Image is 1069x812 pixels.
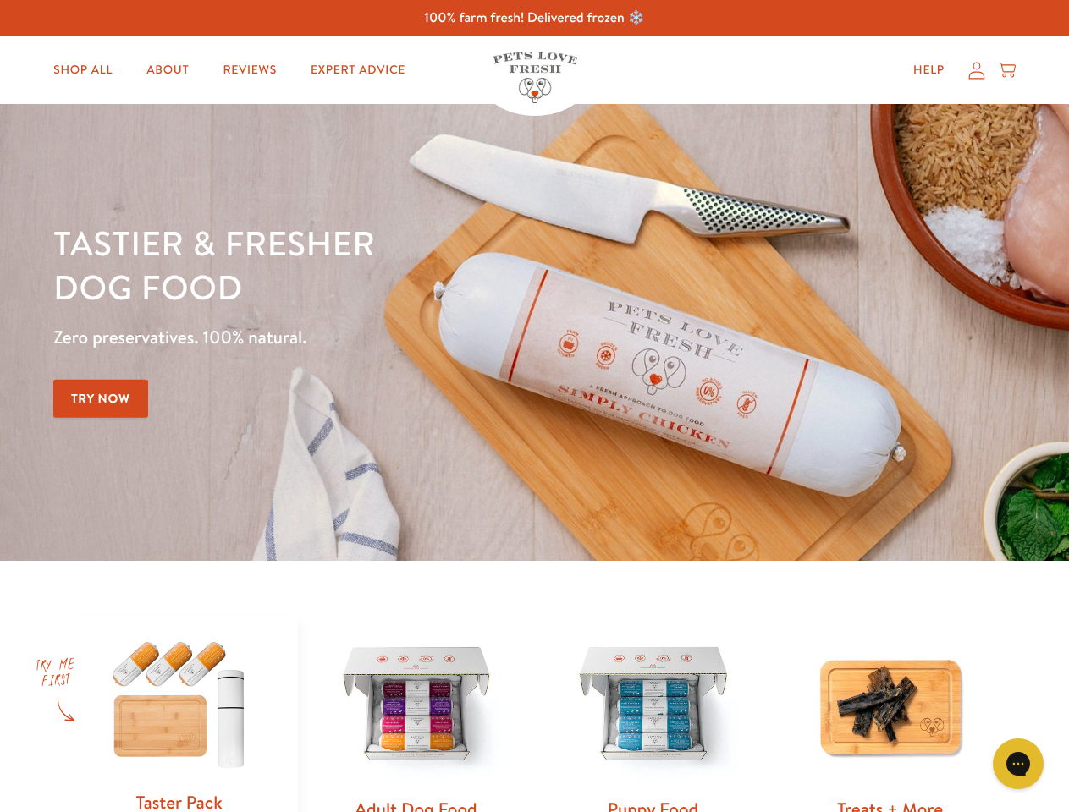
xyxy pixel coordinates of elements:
[53,322,695,353] p: Zero preservatives. 100% natural.
[493,52,577,103] img: Pets Love Fresh
[984,732,1052,795] iframe: Gorgias live chat messenger
[40,53,126,87] a: Shop All
[297,53,419,87] a: Expert Advice
[209,53,289,87] a: Reviews
[53,380,148,418] a: Try Now
[53,221,695,309] h1: Tastier & fresher dog food
[133,53,202,87] a: About
[900,53,958,87] a: Help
